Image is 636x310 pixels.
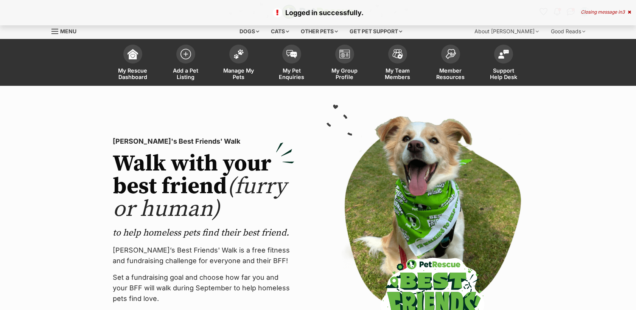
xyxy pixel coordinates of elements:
[159,41,212,86] a: Add a Pet Listing
[113,153,294,221] h2: Walk with your best friend
[546,24,591,39] div: Good Reads
[113,136,294,147] p: [PERSON_NAME]'s Best Friends' Walk
[498,50,509,59] img: help-desk-icon-fdf02630f3aa405de69fd3d07c3f3aa587a6932b1a1747fa1d2bba05be0121f9.svg
[169,67,203,80] span: Add a Pet Listing
[234,24,264,39] div: Dogs
[477,41,530,86] a: Support Help Desk
[113,245,294,266] p: [PERSON_NAME]’s Best Friends' Walk is a free fitness and fundraising challenge for everyone and t...
[106,41,159,86] a: My Rescue Dashboard
[51,24,82,37] a: Menu
[116,67,150,80] span: My Rescue Dashboard
[222,67,256,80] span: Manage My Pets
[328,67,362,80] span: My Group Profile
[469,24,544,39] div: About [PERSON_NAME]
[339,50,350,59] img: group-profile-icon-3fa3cf56718a62981997c0bc7e787c4b2cf8bcc04b72c1350f741eb67cf2f40e.svg
[381,67,415,80] span: My Team Members
[113,172,286,223] span: (furry or human)
[424,41,477,86] a: Member Resources
[295,24,343,39] div: Other pets
[487,67,521,80] span: Support Help Desk
[434,67,468,80] span: Member Resources
[113,272,294,304] p: Set a fundraising goal and choose how far you and your BFF will walk during September to help hom...
[286,50,297,58] img: pet-enquiries-icon-7e3ad2cf08bfb03b45e93fb7055b45f3efa6380592205ae92323e6603595dc1f.svg
[445,49,456,59] img: member-resources-icon-8e73f808a243e03378d46382f2149f9095a855e16c252ad45f914b54edf8863c.svg
[371,41,424,86] a: My Team Members
[212,41,265,86] a: Manage My Pets
[392,49,403,59] img: team-members-icon-5396bd8760b3fe7c0b43da4ab00e1e3bb1a5d9ba89233759b79545d2d3fc5d0d.svg
[318,41,371,86] a: My Group Profile
[128,49,138,59] img: dashboard-icon-eb2f2d2d3e046f16d808141f083e7271f6b2e854fb5c12c21221c1fb7104beca.svg
[113,227,294,239] p: to help homeless pets find their best friend.
[180,49,191,59] img: add-pet-listing-icon-0afa8454b4691262ce3f59096e99ab1cd57d4a30225e0717b998d2c9b9846f56.svg
[344,24,407,39] div: Get pet support
[275,67,309,80] span: My Pet Enquiries
[60,28,76,34] span: Menu
[266,24,294,39] div: Cats
[233,49,244,59] img: manage-my-pets-icon-02211641906a0b7f246fdf0571729dbe1e7629f14944591b6c1af311fb30b64b.svg
[265,41,318,86] a: My Pet Enquiries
